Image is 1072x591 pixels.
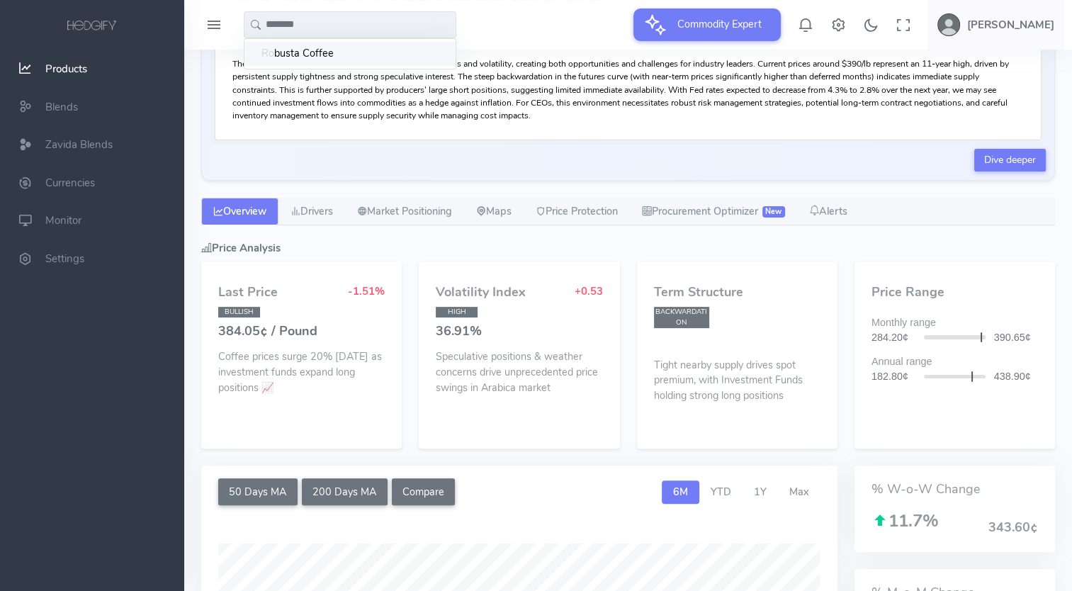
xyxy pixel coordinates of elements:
span: -1.51% [348,284,385,298]
a: Drivers [278,198,345,226]
span: 6M [673,485,688,499]
a: Maps [464,198,524,226]
div: 390.65¢ [986,330,1046,346]
span: Products [45,62,87,76]
a: Dive deeper [974,149,1046,171]
a: Commodity Expert [633,17,781,31]
span: Blends [45,100,78,114]
span: Max [789,485,809,499]
h4: Last Price [218,286,278,300]
h4: % W-o-W Change [871,483,1038,497]
button: Commodity Expert [633,9,781,41]
span: busta Coffee [274,46,334,62]
h4: Price Range [871,286,1038,300]
div: 438.90¢ [986,369,1046,385]
span: BACKWARDATION [654,307,709,328]
a: Procurement Optimizer [630,198,797,226]
button: 50 Days MA [218,478,298,505]
div: 182.80¢ [863,369,924,385]
span: 1Y [754,485,767,499]
a: Price Protection [524,198,630,226]
span: New [762,206,785,218]
h5: [PERSON_NAME] [967,19,1054,30]
button: 200 Days MA [302,478,388,505]
img: logo [64,18,120,34]
span: +0.53 [575,284,603,298]
h5: Price Analysis [201,242,1055,254]
span: Currencies [45,176,95,190]
h4: 343.60¢ [988,521,1038,535]
a: Ro busta Coffee [261,46,439,62]
div: Annual range [863,354,1046,370]
span: 11.7% [871,510,939,532]
span: Settings [45,252,84,266]
button: Compare [392,478,456,505]
a: Alerts [797,198,859,226]
span: BULLISH [218,307,260,317]
div: Monthly range [863,315,1046,331]
span: YTD [711,485,731,499]
a: Market Positioning [345,198,464,226]
p: Tight nearby supply drives spot premium, with Investment Funds holding strong long positions [654,354,820,404]
p: Coffee prices surge 20% [DATE] as investment funds expand long positions 📈 [218,349,385,395]
span: HIGH [436,307,478,317]
span: Zavida Blends [45,137,113,152]
a: Overview [201,198,278,226]
p: Speculative positions & weather concerns drive unprecedented price swings in Arabica market [436,349,602,395]
div: 284.20¢ [863,330,924,346]
h4: 384.05¢ / Pound [218,325,385,339]
p: The coffee market is experiencing unprecedented price levels and volatility, creating both opport... [232,57,1024,123]
span: Ro [261,46,274,62]
h4: Volatility Index [436,286,526,300]
span: Monitor [45,214,81,228]
span: Commodity Expert [669,9,770,40]
h4: Term Structure [654,286,820,300]
img: user-image [937,13,960,36]
h4: 36.91% [436,325,602,339]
